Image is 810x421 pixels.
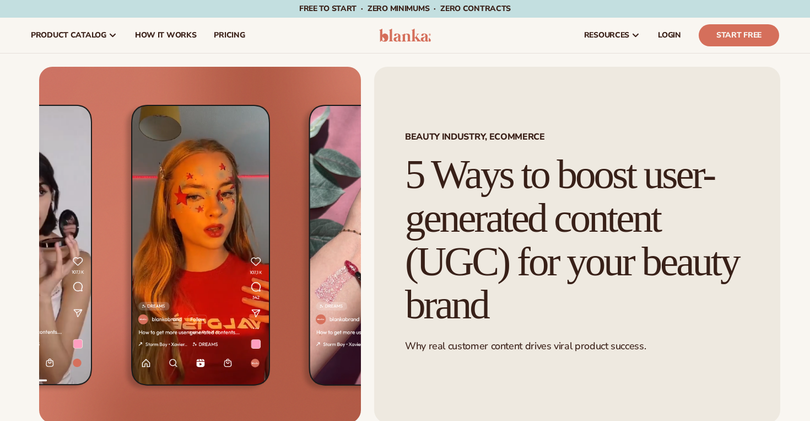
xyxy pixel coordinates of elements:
[575,18,649,53] a: resources
[405,132,749,141] span: BEAUTY INDUSTRY, ECOMMERCE
[379,29,431,42] img: logo
[699,24,779,46] a: Start Free
[405,153,749,327] h1: 5 Ways to boost user-generated content (UGC) for your beauty brand
[31,31,106,40] span: product catalog
[22,18,126,53] a: product catalog
[214,31,245,40] span: pricing
[126,18,206,53] a: How It Works
[649,18,690,53] a: LOGIN
[658,31,681,40] span: LOGIN
[135,31,197,40] span: How It Works
[584,31,629,40] span: resources
[299,3,511,14] span: Free to start · ZERO minimums · ZERO contracts
[205,18,253,53] a: pricing
[405,340,749,353] p: Why real customer content drives viral product success.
